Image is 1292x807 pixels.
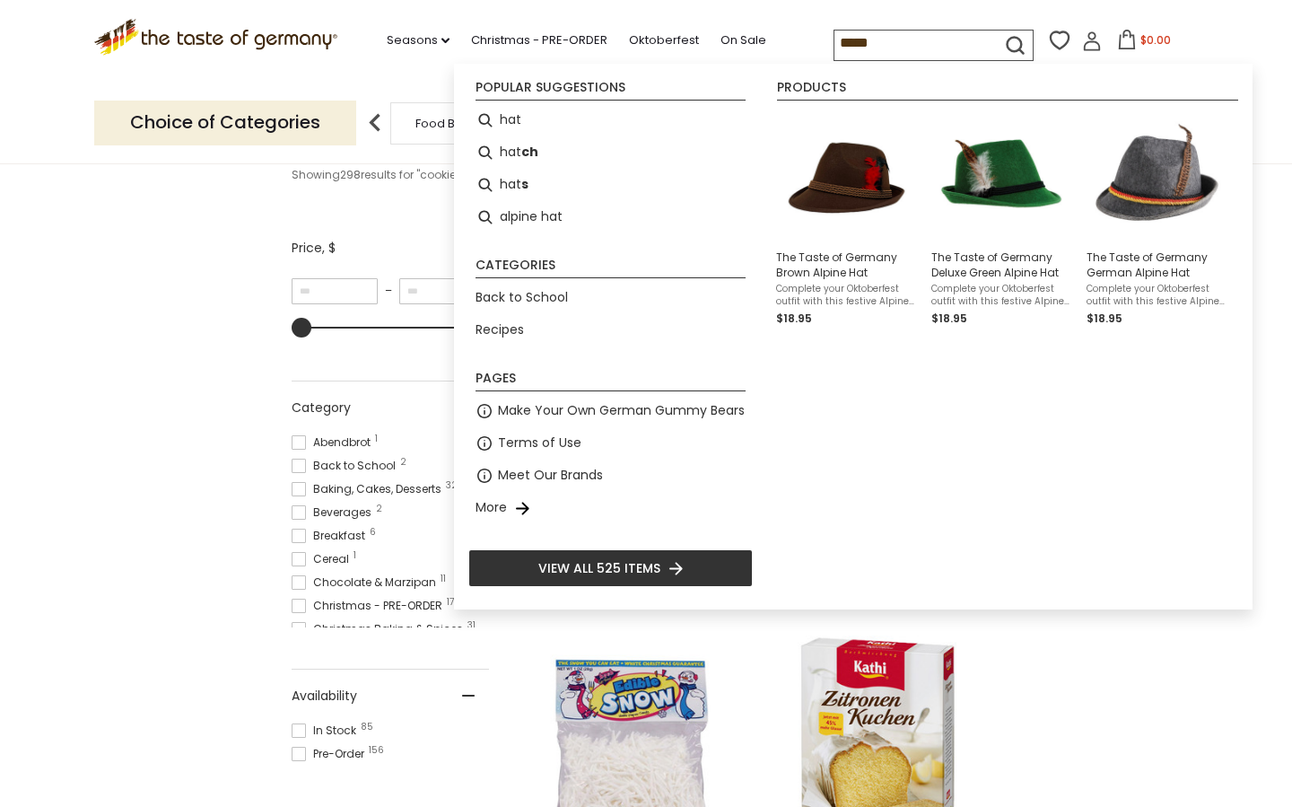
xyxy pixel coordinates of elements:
[498,433,581,453] a: Terms of Use
[1140,32,1171,48] span: $0.00
[1079,104,1235,335] li: The Taste of Germany German Alpine Hat
[776,111,917,328] a: The Taste of Germany Brown Alpine HatComplete your Oktoberfest outfit with this festive Alpine ha...
[468,460,753,492] li: Meet Our Brands
[292,239,336,258] span: Price
[400,458,406,467] span: 2
[454,64,1253,610] div: Instant Search Results
[468,104,753,136] li: hat
[1087,283,1227,308] span: Complete your Oktoberfest outfit with this festive Alpine hat. A perfect accessory and gift for O...
[931,283,1072,308] span: Complete your Oktoberfest outfit with this festive Alpine hat. A perfect accessory and gift for O...
[387,31,450,50] a: Seasons
[471,31,607,50] a: Christmas - PRE-ORDER
[292,504,377,521] span: Beverages
[931,311,967,326] span: $18.95
[468,314,753,346] li: Recipes
[629,31,699,50] a: Oktoberfest
[476,81,746,101] li: Popular suggestions
[468,201,753,233] li: alpine hat
[467,621,476,630] span: 31
[1105,30,1182,57] button: $0.00
[924,104,1079,335] li: The Taste of Germany Deluxe Green Alpine Hat
[521,142,538,162] b: ch
[776,311,812,326] span: $18.95
[292,528,371,544] span: Breakfast
[498,465,603,486] a: Meet Our Brands
[447,598,457,607] span: 171
[777,81,1238,101] li: Products
[468,169,753,201] li: hats
[1087,111,1227,328] a: The Taste of Germany German Alpine HatComplete your Oktoberfest outfit with this festive Alpine h...
[292,399,351,417] span: Category
[292,746,370,762] span: Pre-Order
[375,434,378,443] span: 1
[476,372,746,391] li: Pages
[292,481,447,497] span: Baking, Cakes, Desserts
[1087,250,1227,280] span: The Taste of Germany German Alpine Hat
[720,31,766,50] a: On Sale
[378,283,399,299] span: –
[521,174,528,195] b: s
[292,621,468,637] span: Christmas Baking & Spices
[476,287,568,308] a: Back to School
[292,458,401,474] span: Back to School
[468,549,753,587] li: View all 525 items
[361,723,373,732] span: 85
[292,160,727,190] div: Showing results for " "
[292,598,448,614] span: Christmas - PRE-ORDER
[376,504,382,513] span: 2
[292,551,354,567] span: Cereal
[340,167,361,183] b: 298
[370,528,376,537] span: 6
[1087,311,1122,326] span: $18.95
[292,575,441,591] span: Chocolate & Marzipan
[441,575,446,583] span: 11
[94,101,356,145] p: Choice of Categories
[931,111,1072,328] a: The Taste of Germany Deluxe Green Alpine HatComplete your Oktoberfest outfit with this festive Al...
[468,282,753,314] li: Back to School
[415,117,519,130] a: Food By Category
[468,136,753,169] li: hatch
[369,746,384,755] span: 156
[538,558,660,578] span: View all 525 items
[292,434,376,451] span: Abendbrot
[357,105,393,141] img: previous arrow
[468,395,753,427] li: Make Your Own German Gummy Bears
[468,492,753,524] li: More
[354,551,356,560] span: 1
[468,427,753,460] li: Terms of Use
[931,250,1072,280] span: The Taste of Germany Deluxe Green Alpine Hat
[476,259,746,278] li: Categories
[446,481,458,490] span: 32
[322,239,336,257] span: , $
[498,400,745,421] a: Make Your Own German Gummy Bears
[292,687,357,706] span: Availability
[292,723,362,739] span: In Stock
[776,283,917,308] span: Complete your Oktoberfest outfit with this festive Alpine hat. A perfect accessory and gift for O...
[769,104,924,335] li: The Taste of Germany Brown Alpine Hat
[776,250,917,280] span: The Taste of Germany Brown Alpine Hat
[476,320,524,340] a: Recipes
